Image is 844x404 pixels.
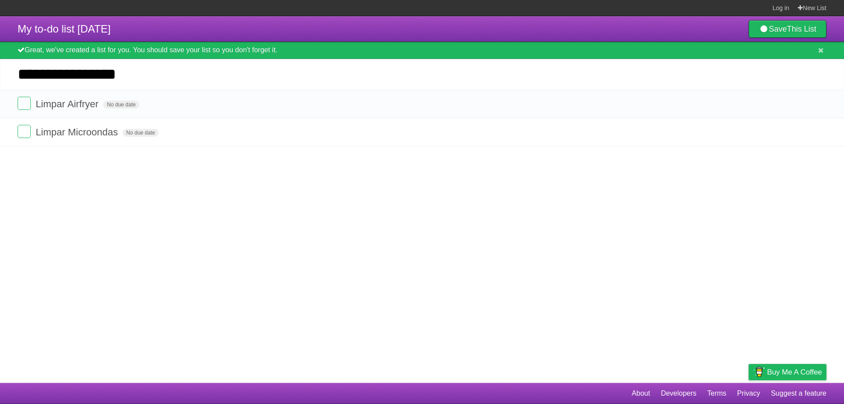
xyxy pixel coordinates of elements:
a: Developers [661,385,696,402]
a: Terms [707,385,727,402]
img: Buy me a coffee [753,364,765,379]
a: SaveThis List [749,20,826,38]
a: Privacy [737,385,760,402]
label: Done [18,125,31,138]
span: Limpar Microondas [36,127,120,138]
span: No due date [123,129,158,137]
a: Buy me a coffee [749,364,826,380]
a: About [632,385,650,402]
span: No due date [103,101,139,109]
a: Suggest a feature [771,385,826,402]
span: Limpar Airfryer [36,98,101,109]
label: Done [18,97,31,110]
span: My to-do list [DATE] [18,23,111,35]
span: Buy me a coffee [767,364,822,380]
b: This List [787,25,816,33]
